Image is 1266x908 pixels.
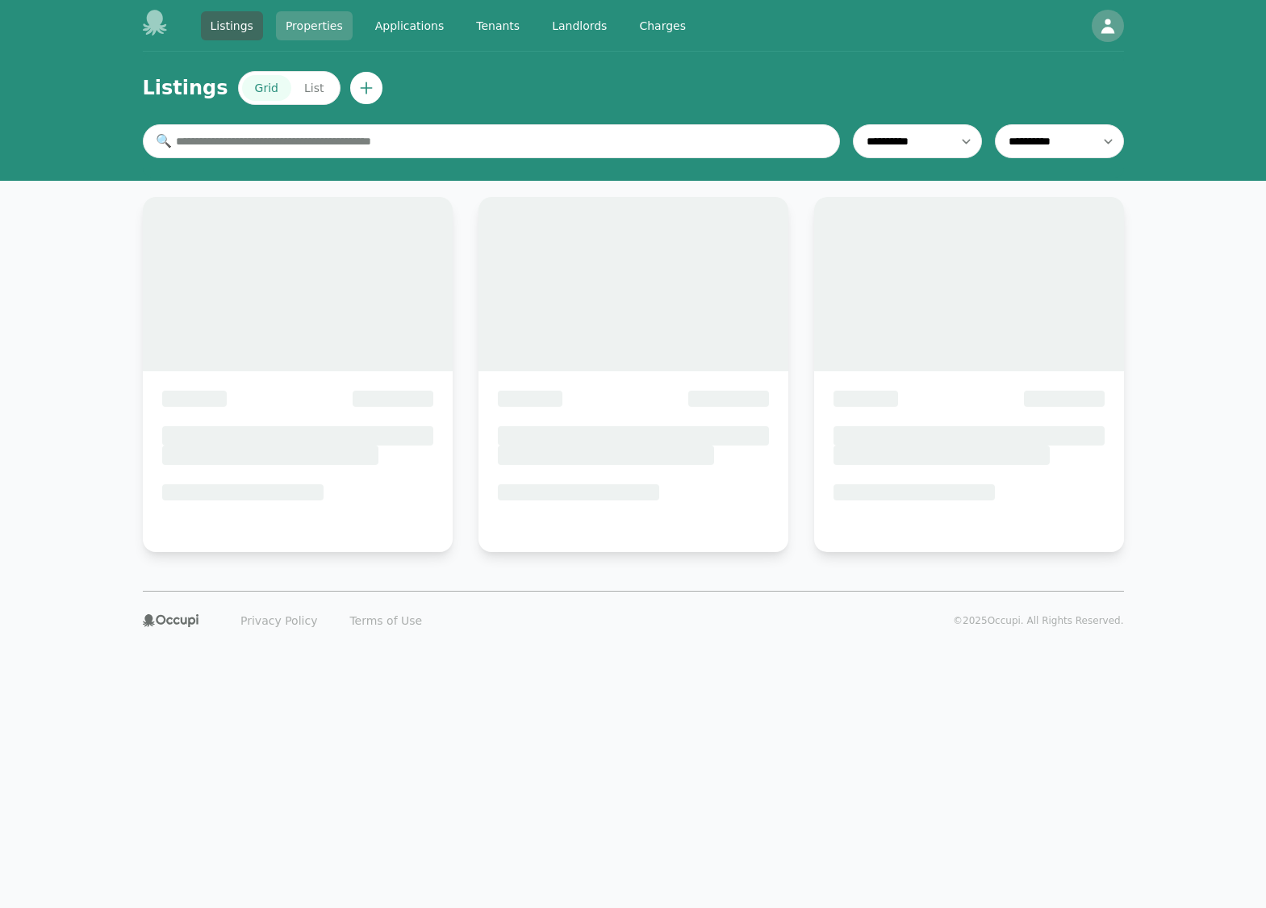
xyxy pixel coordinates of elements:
[231,608,327,634] a: Privacy Policy
[201,11,263,40] a: Listings
[542,11,616,40] a: Landlords
[629,11,696,40] a: Charges
[366,11,454,40] a: Applications
[291,75,336,101] button: List
[340,608,432,634] a: Terms of Use
[466,11,529,40] a: Tenants
[350,72,382,104] button: Create new listing
[276,11,353,40] a: Properties
[242,75,291,101] button: Grid
[953,614,1123,627] p: © 2025 Occupi. All Rights Reserved.
[143,75,228,101] h1: Listings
